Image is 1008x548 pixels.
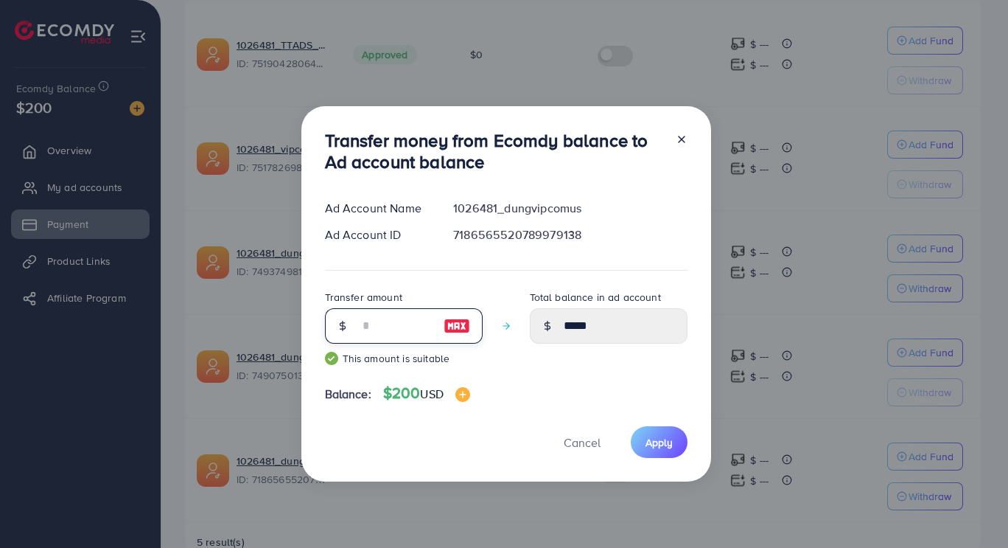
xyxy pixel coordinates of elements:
[325,290,402,305] label: Transfer amount
[945,482,997,537] iframe: Chat
[325,130,664,173] h3: Transfer money from Ecomdy balance to Ad account balance
[631,426,687,458] button: Apply
[383,384,470,403] h4: $200
[325,352,338,365] img: guide
[564,434,601,451] span: Cancel
[455,387,470,402] img: image
[645,435,673,450] span: Apply
[441,226,699,243] div: 7186565520789979138
[313,200,442,217] div: Ad Account Name
[325,386,371,403] span: Balance:
[545,426,619,458] button: Cancel
[530,290,661,305] label: Total balance in ad account
[444,317,470,335] img: image
[441,200,699,217] div: 1026481_dungvipcomus
[313,226,442,243] div: Ad Account ID
[325,351,483,366] small: This amount is suitable
[420,386,443,402] span: USD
